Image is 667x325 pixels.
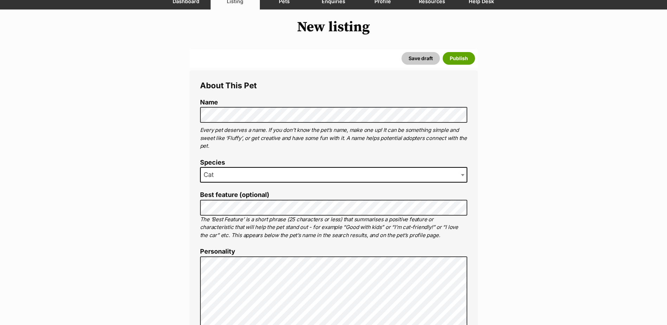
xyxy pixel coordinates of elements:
label: Species [200,159,467,166]
button: Publish [443,52,475,65]
p: The ‘Best Feature’ is a short phrase (25 characters or less) that summarises a positive feature o... [200,216,467,240]
label: Personality [200,248,467,255]
span: Cat [201,170,221,180]
span: Cat [200,167,467,183]
label: Best feature (optional) [200,191,467,199]
button: Save draft [402,52,440,65]
span: About This Pet [200,81,257,90]
p: Every pet deserves a name. If you don’t know the pet’s name, make one up! It can be something sim... [200,126,467,150]
label: Name [200,99,467,106]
